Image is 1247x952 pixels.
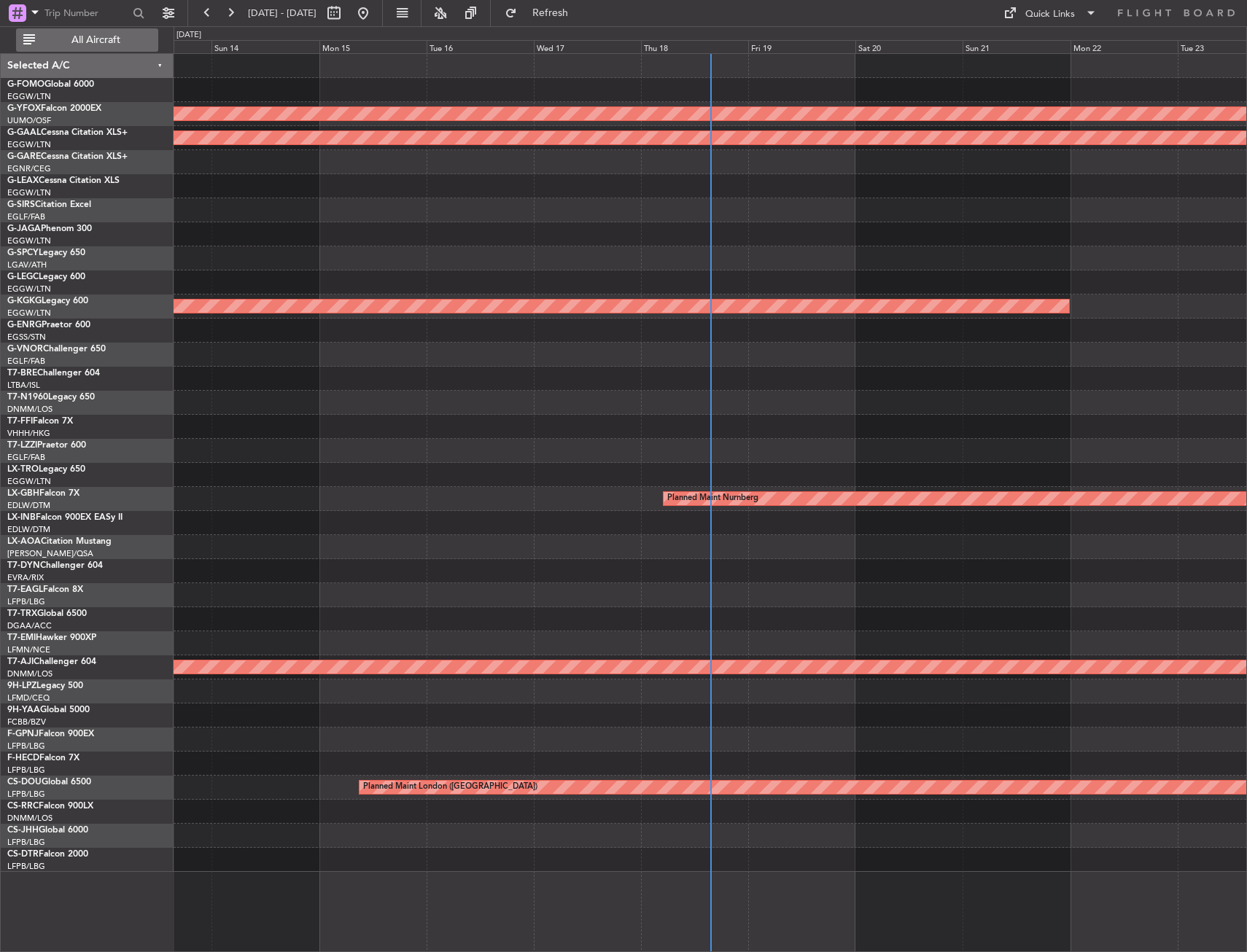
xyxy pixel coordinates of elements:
[7,572,44,583] a: EVRA/RIX
[7,609,87,618] a: T7-TRXGlobal 6500
[7,80,94,89] a: G-FOMOGlobal 6000
[7,837,45,848] a: LFPB/LBG
[7,225,41,233] span: G-JAGA
[363,776,537,798] div: Planned Maint London ([GEOGRAPHIC_DATA])
[7,200,91,209] a: G-SIRSCitation Excel
[7,754,79,762] a: F-HECDFalcon 7X
[7,356,45,367] a: EGLF/FAB
[963,40,1070,53] div: Sun 21
[7,404,53,415] a: DNMM/LOS
[7,273,39,281] span: G-LEGC
[7,284,51,294] a: EGGW/LTN
[7,633,36,642] span: T7-EMI
[7,465,85,474] a: LX-TROLegacy 650
[211,40,319,53] div: Sun 14
[7,850,39,859] span: CS-DTR
[641,40,748,53] div: Thu 18
[7,441,86,450] a: T7-LZZIPraetor 600
[7,321,42,329] span: G-ENRG
[7,249,85,257] a: G-SPCYLegacy 650
[7,187,51,198] a: EGGW/LTN
[7,308,51,319] a: EGGW/LTN
[7,741,45,752] a: LFPB/LBG
[7,80,44,89] span: G-FOMO
[319,40,427,53] div: Mon 15
[427,40,534,53] div: Tue 16
[7,706,40,714] span: 9H-YAA
[7,500,50,511] a: EDLW/DTM
[7,211,45,222] a: EGLF/FAB
[7,644,50,655] a: LFMN/NCE
[7,128,41,137] span: G-GAAL
[7,441,37,450] span: T7-LZZI
[176,29,201,42] div: [DATE]
[7,850,88,859] a: CS-DTRFalcon 2000
[7,152,41,161] span: G-GARE
[7,369,37,378] span: T7-BRE
[7,609,37,618] span: T7-TRX
[7,658,34,666] span: T7-AJI
[7,668,53,679] a: DNMM/LOS
[7,176,120,185] a: G-LEAXCessna Citation XLS
[7,826,39,835] span: CS-JHH
[7,417,33,426] span: T7-FFI
[7,826,88,835] a: CS-JHHGlobal 6000
[7,717,46,727] a: FCBB/BZV
[7,476,51,487] a: EGGW/LTN
[748,40,855,53] div: Fri 19
[7,524,50,535] a: EDLW/DTM
[534,40,641,53] div: Wed 17
[7,789,45,800] a: LFPB/LBG
[7,778,42,787] span: CS-DOU
[7,235,51,246] a: EGGW/LTN
[7,297,88,305] a: G-KGKGLegacy 600
[7,561,40,570] span: T7-DYN
[7,115,51,126] a: UUMO/OSF
[7,620,52,631] a: DGAA/ACC
[7,682,36,690] span: 9H-LPZ
[7,585,43,594] span: T7-EAGL
[7,802,39,811] span: CS-RRC
[855,40,963,53] div: Sat 20
[7,273,85,281] a: G-LEGCLegacy 600
[7,489,39,498] span: LX-GBH
[520,8,581,18] span: Refresh
[7,754,39,762] span: F-HECD
[7,706,90,714] a: 9H-YAAGlobal 5000
[7,200,35,209] span: G-SIRS
[7,692,50,703] a: LFMD/CEQ
[7,128,128,137] a: G-GAALCessna Citation XLS+
[7,802,93,811] a: CS-RRCFalcon 900LX
[7,104,101,113] a: G-YFOXFalcon 2000EX
[7,658,96,666] a: T7-AJIChallenger 604
[996,1,1104,25] button: Quick Links
[7,465,39,474] span: LX-TRO
[7,513,36,522] span: LX-INB
[7,321,90,329] a: G-ENRGPraetor 600
[7,345,43,354] span: G-VNOR
[7,861,45,872] a: LFPB/LBG
[7,332,46,343] a: EGSS/STN
[38,35,154,45] span: All Aircraft
[7,225,92,233] a: G-JAGAPhenom 300
[7,537,112,546] a: LX-AOACitation Mustang
[7,249,39,257] span: G-SPCY
[7,176,39,185] span: G-LEAX
[7,452,45,463] a: EGLF/FAB
[16,28,158,52] button: All Aircraft
[7,548,93,559] a: [PERSON_NAME]/QSA
[7,778,91,787] a: CS-DOUGlobal 6500
[7,393,95,402] a: T7-N1960Legacy 650
[7,682,83,690] a: 9H-LPZLegacy 500
[7,139,51,150] a: EGGW/LTN
[7,345,106,354] a: G-VNORChallenger 650
[7,596,45,607] a: LFPB/LBG
[7,765,45,776] a: LFPB/LBG
[7,163,51,174] a: EGNR/CEG
[7,91,51,102] a: EGGW/LTN
[7,104,41,113] span: G-YFOX
[498,1,586,25] button: Refresh
[7,380,40,391] a: LTBA/ISL
[7,369,100,378] a: T7-BREChallenger 604
[44,2,128,24] input: Trip Number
